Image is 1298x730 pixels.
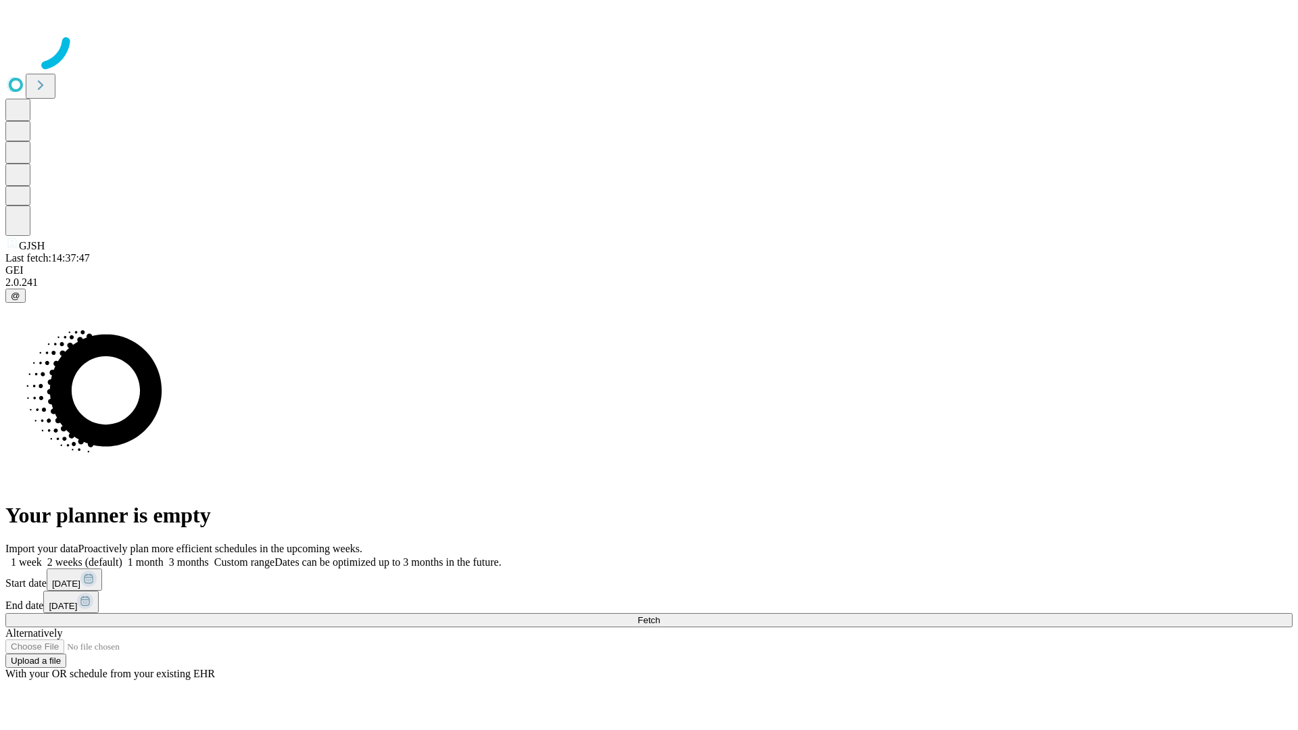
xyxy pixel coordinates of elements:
[128,556,164,568] span: 1 month
[5,613,1293,627] button: Fetch
[11,291,20,301] span: @
[5,654,66,668] button: Upload a file
[52,579,80,589] span: [DATE]
[5,568,1293,591] div: Start date
[5,289,26,303] button: @
[49,601,77,611] span: [DATE]
[78,543,362,554] span: Proactively plan more efficient schedules in the upcoming weeks.
[5,591,1293,613] div: End date
[5,264,1293,276] div: GEI
[5,252,90,264] span: Last fetch: 14:37:47
[638,615,660,625] span: Fetch
[5,503,1293,528] h1: Your planner is empty
[5,668,215,679] span: With your OR schedule from your existing EHR
[43,591,99,613] button: [DATE]
[274,556,501,568] span: Dates can be optimized up to 3 months in the future.
[5,627,62,639] span: Alternatively
[214,556,274,568] span: Custom range
[47,556,122,568] span: 2 weeks (default)
[5,543,78,554] span: Import your data
[47,568,102,591] button: [DATE]
[19,240,45,251] span: GJSH
[5,276,1293,289] div: 2.0.241
[11,556,42,568] span: 1 week
[169,556,209,568] span: 3 months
